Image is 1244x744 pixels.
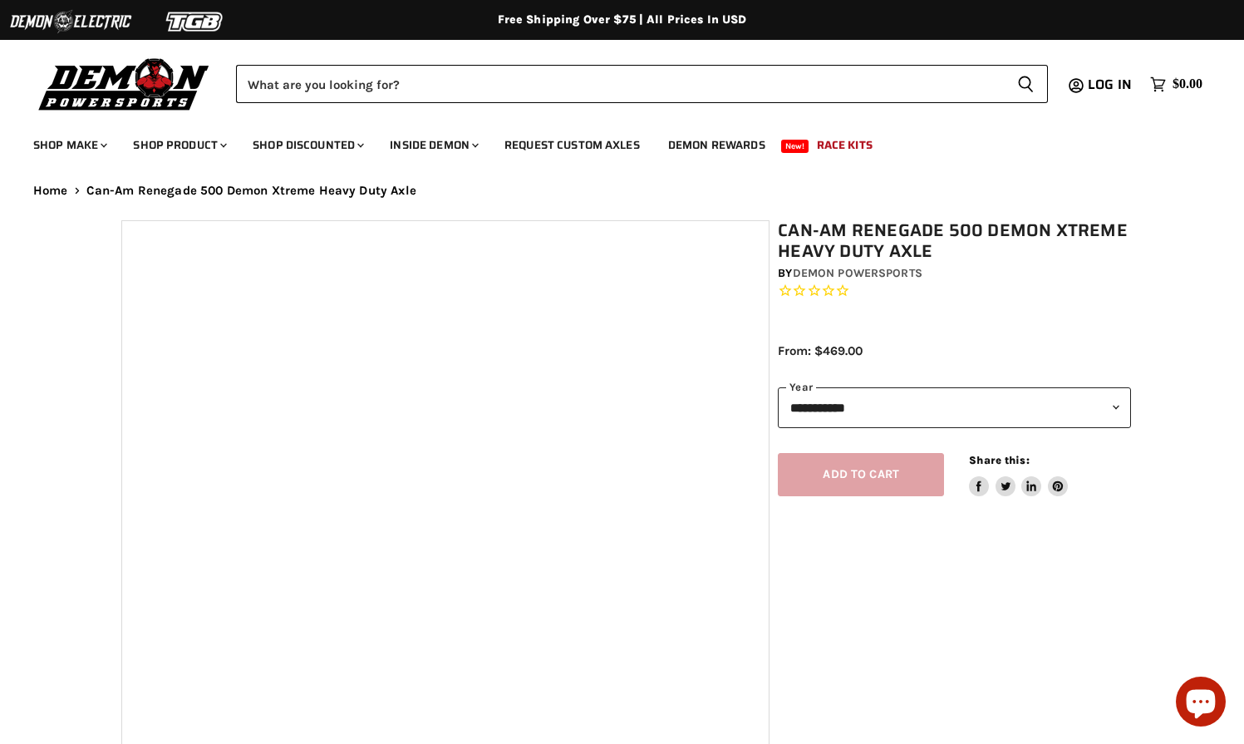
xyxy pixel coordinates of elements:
[33,54,215,113] img: Demon Powersports
[656,128,778,162] a: Demon Rewards
[377,128,489,162] a: Inside Demon
[236,65,1004,103] input: Search
[120,128,237,162] a: Shop Product
[133,6,258,37] img: TGB Logo 2
[778,387,1131,428] select: year
[778,220,1131,262] h1: Can-Am Renegade 500 Demon Xtreme Heavy Duty Axle
[1088,74,1132,95] span: Log in
[1171,677,1231,731] inbox-online-store-chat: Shopify online store chat
[793,266,922,280] a: Demon Powersports
[1142,72,1211,96] a: $0.00
[21,121,1198,162] ul: Main menu
[492,128,652,162] a: Request Custom Axles
[1004,65,1048,103] button: Search
[778,283,1131,300] span: Rated 0.0 out of 5 stars 0 reviews
[240,128,374,162] a: Shop Discounted
[1080,77,1142,92] a: Log in
[33,184,68,198] a: Home
[1173,76,1202,92] span: $0.00
[778,343,863,358] span: From: $469.00
[236,65,1048,103] form: Product
[969,453,1068,497] aside: Share this:
[86,184,416,198] span: Can-Am Renegade 500 Demon Xtreme Heavy Duty Axle
[778,264,1131,283] div: by
[804,128,885,162] a: Race Kits
[8,6,133,37] img: Demon Electric Logo 2
[21,128,117,162] a: Shop Make
[969,454,1029,466] span: Share this:
[781,140,809,153] span: New!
